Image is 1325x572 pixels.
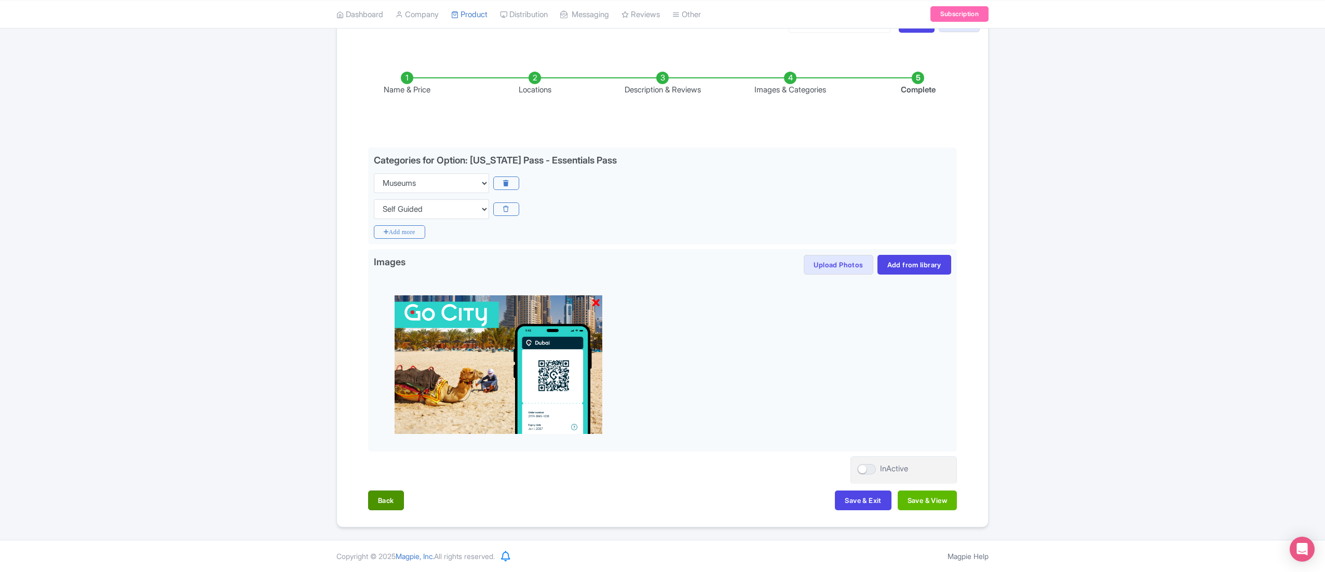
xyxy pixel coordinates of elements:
li: Locations [471,72,599,96]
li: Complete [854,72,982,96]
span: Images [374,255,405,271]
li: Name & Price [343,72,471,96]
img: sm3x0ekpgtkuwswekxgt.png [395,295,602,434]
i: Add more [374,225,425,239]
button: Back [368,491,404,510]
div: InActive [880,463,908,475]
button: Upload Photos [804,255,873,275]
a: Subscription [930,6,989,22]
button: Save & View [898,491,957,510]
li: Description & Reviews [599,72,726,96]
a: Magpie Help [948,552,989,561]
button: Save & Exit [835,491,891,510]
div: Categories for Option: [US_STATE] Pass - Essentials Pass [374,155,617,166]
div: Copyright © 2025 All rights reserved. [330,551,501,562]
a: Add from library [877,255,951,275]
div: Open Intercom Messenger [1290,537,1315,562]
span: Magpie, Inc. [396,552,434,561]
li: Images & Categories [726,72,854,96]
